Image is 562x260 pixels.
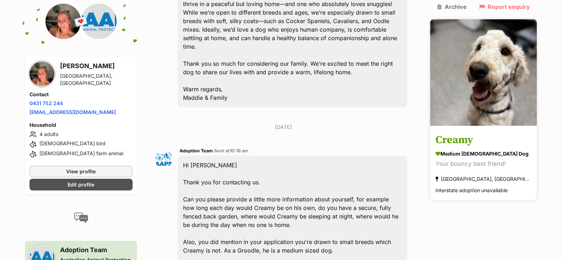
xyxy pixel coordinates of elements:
div: [GEOGRAPHIC_DATA], [GEOGRAPHIC_DATA] [60,72,133,87]
h3: [PERSON_NAME] [60,61,133,71]
a: Report enquiry [479,4,530,10]
a: 0431 752 244 [30,100,63,106]
span: Adoption Team [180,148,213,153]
img: Maddie Kilmartin profile pic [30,61,54,86]
li: [DEMOGRAPHIC_DATA] bird [30,140,133,148]
img: Maddie Kilmartin profile pic [46,4,81,39]
a: Creamy medium [DEMOGRAPHIC_DATA] Dog Your bouncy best friend! [GEOGRAPHIC_DATA], [GEOGRAPHIC_DATA... [430,127,537,201]
span: 10:18 am [230,148,248,153]
a: Archive [437,4,467,10]
h4: Contact [30,91,133,98]
span: 💌 [73,14,89,29]
div: Your bouncy best friend! [435,159,531,169]
li: 4 adults [30,130,133,139]
h4: Household [30,121,133,129]
img: Adoption Team profile pic [155,150,172,168]
a: View profile [30,166,133,177]
img: Australian Animal Protection Society (AAPS) profile pic [81,4,117,39]
a: [EMAIL_ADDRESS][DOMAIN_NAME] [30,109,116,115]
span: Sent at [214,148,248,153]
img: conversation-icon-4a6f8262b818ee0b60e3300018af0b2d0b884aa5de6e9bcb8d3d4eeb1a70a7c4.svg [74,212,88,223]
p: [DATE] [155,123,413,131]
div: [GEOGRAPHIC_DATA], [GEOGRAPHIC_DATA] [435,174,531,184]
span: Edit profile [68,181,94,188]
img: Creamy [430,19,537,126]
a: Edit profile [30,179,133,190]
span: Interstate adoption unavailable [435,188,508,194]
h3: Adoption Team [60,245,133,255]
h3: Creamy [435,132,531,148]
div: medium [DEMOGRAPHIC_DATA] Dog [435,150,531,158]
li: [DEMOGRAPHIC_DATA] farm animal [30,150,133,158]
span: View profile [66,168,96,175]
